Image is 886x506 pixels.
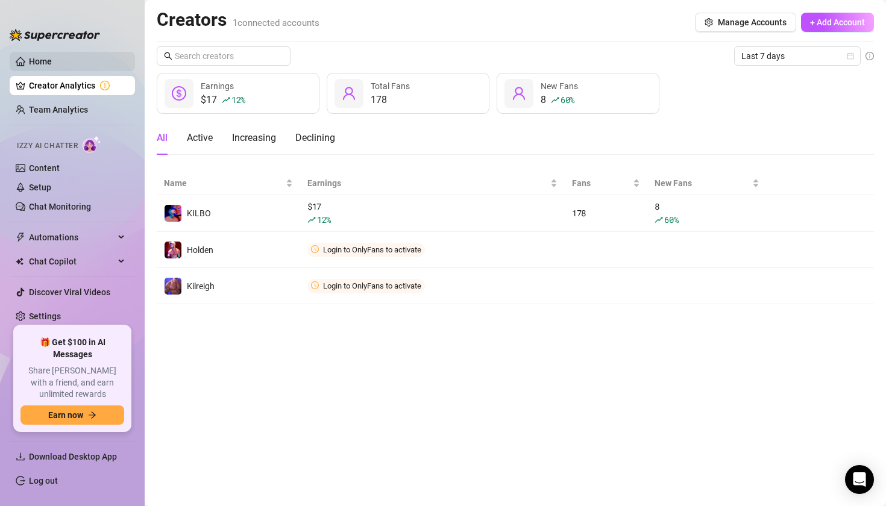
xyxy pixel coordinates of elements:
[311,281,319,289] span: clock-circle
[323,245,421,254] span: Login to OnlyFans to activate
[222,96,230,104] span: rise
[29,476,58,486] a: Log out
[201,81,234,91] span: Earnings
[29,76,125,95] a: Creator Analytics exclamation-circle
[655,200,759,226] div: 8
[655,216,663,224] span: rise
[83,136,101,153] img: AI Chatter
[810,17,865,27] span: + Add Account
[164,52,172,60] span: search
[311,245,319,253] span: clock-circle
[164,176,283,190] span: Name
[847,52,854,60] span: calendar
[233,17,319,28] span: 1 connected accounts
[718,17,787,27] span: Manage Accounts
[187,208,211,218] span: KILBO
[371,81,410,91] span: Total Fans
[157,131,168,145] div: All
[572,176,630,190] span: Fans
[17,140,78,152] span: Izzy AI Chatter
[20,337,124,360] span: 🎁 Get $100 in AI Messages
[572,207,640,220] div: 178
[20,365,124,401] span: Share [PERSON_NAME] with a friend, and earn unlimited rewards
[165,205,181,222] img: KILBO
[16,452,25,461] span: download
[801,13,874,32] button: + Add Account
[307,200,558,226] div: $ 17
[29,228,115,247] span: Automations
[307,216,316,224] span: rise
[29,57,52,66] a: Home
[307,176,548,190] span: Earnings
[647,172,766,195] th: New Fans
[664,214,678,225] span: 60 %
[232,131,276,145] div: Increasing
[300,172,565,195] th: Earnings
[172,86,186,101] span: dollar-circle
[165,242,181,258] img: Holden
[29,311,61,321] a: Settings
[157,172,300,195] th: Name
[29,163,60,173] a: Content
[187,245,213,255] span: Holden
[187,281,215,291] span: Kilreigh
[29,105,88,114] a: Team Analytics
[29,252,115,271] span: Chat Copilot
[705,18,713,27] span: setting
[20,405,124,425] button: Earn nowarrow-right
[295,131,335,145] div: Declining
[323,281,421,290] span: Login to OnlyFans to activate
[655,176,749,190] span: New Fans
[187,131,213,145] div: Active
[29,452,117,461] span: Download Desktop App
[741,47,853,65] span: Last 7 days
[157,8,319,31] h2: Creators
[541,81,578,91] span: New Fans
[541,93,578,107] div: 8
[845,465,874,494] div: Open Intercom Messenger
[371,93,410,107] div: 178
[48,410,83,420] span: Earn now
[231,94,245,105] span: 12 %
[175,49,274,63] input: Search creators
[16,233,25,242] span: thunderbolt
[551,96,559,104] span: rise
[29,183,51,192] a: Setup
[201,93,245,107] div: $17
[29,287,110,297] a: Discover Viral Videos
[866,52,874,60] span: info-circle
[10,29,100,41] img: logo-BBDzfeDw.svg
[16,257,24,266] img: Chat Copilot
[165,278,181,295] img: Kilreigh
[561,94,574,105] span: 60 %
[317,214,331,225] span: 12 %
[342,86,356,101] span: user
[512,86,526,101] span: user
[565,172,647,195] th: Fans
[88,411,96,419] span: arrow-right
[29,202,91,211] a: Chat Monitoring
[695,13,796,32] button: Manage Accounts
